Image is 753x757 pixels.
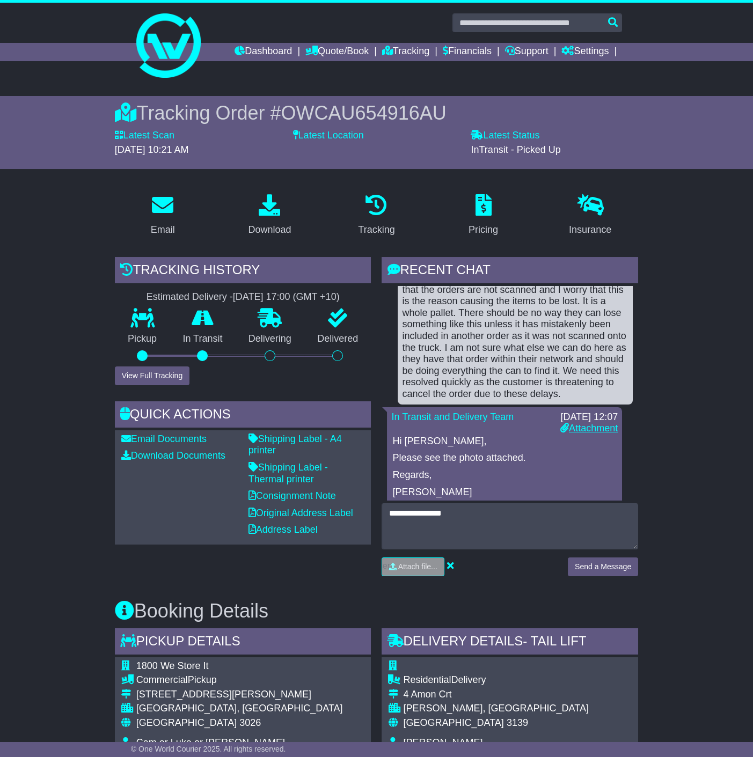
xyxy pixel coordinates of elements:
p: Please see the photo attached. [392,452,617,464]
a: Email Documents [121,433,207,444]
button: View Full Tracking [115,366,189,385]
span: 3026 [239,717,261,728]
a: Tracking [382,43,429,61]
a: Attachment [560,423,618,433]
div: Pickup [136,674,343,686]
a: Support [505,43,549,61]
p: Pickup [115,333,170,345]
a: Shipping Label - A4 printer [248,433,342,456]
p: Delivered [304,333,371,345]
a: Address Label [248,524,318,535]
span: Commercial [136,674,188,685]
span: - Tail Lift [523,634,586,648]
span: [DATE] 10:21 AM [115,144,189,155]
span: Cam or Luke or [PERSON_NAME] [136,737,285,748]
a: Download [241,190,298,241]
a: Download Documents [121,450,225,461]
div: Delivery Details [382,628,638,657]
span: [GEOGRAPHIC_DATA] [403,717,503,728]
div: [STREET_ADDRESS][PERSON_NAME] [136,689,343,701]
p: [PERSON_NAME] [392,487,617,498]
div: Pickup Details [115,628,371,657]
a: Consignment Note [248,490,336,501]
div: Email [151,223,175,237]
span: 3139 [507,717,528,728]
span: OWCAU654916AU [281,102,447,124]
span: [PERSON_NAME] [403,737,482,748]
div: Delivery [403,674,626,686]
span: © One World Courier 2025. All rights reserved. [131,745,286,753]
a: Original Address Label [248,508,353,518]
a: Settings [561,43,609,61]
p: In Transit [170,333,235,345]
a: Email [144,190,182,241]
label: Latest Scan [115,130,174,142]
span: 1800 We Store It [136,660,209,671]
div: Tracking Order # [115,101,638,124]
div: 4 Amon Crt [403,689,626,701]
div: Pricing [469,223,498,237]
span: [GEOGRAPHIC_DATA] [136,717,237,728]
div: [DATE] 12:07 [560,411,618,423]
div: Download [248,223,291,237]
p: Regards, [392,469,617,481]
p: Delivering [236,333,304,345]
a: Financials [443,43,492,61]
div: Tracking [358,223,394,237]
div: [GEOGRAPHIC_DATA], [GEOGRAPHIC_DATA] [136,703,343,715]
a: Pricing [462,190,505,241]
a: Quote/Book [305,43,369,61]
a: Shipping Label - Thermal printer [248,462,328,484]
h3: Booking Details [115,600,638,622]
div: Estimated Delivery - [115,291,371,303]
div: Tracking history [115,257,371,286]
a: Dashboard [235,43,292,61]
p: Hi [PERSON_NAME], [392,436,617,447]
a: In Transit and Delivery Team [391,411,514,422]
label: Latest Location [293,130,364,142]
label: Latest Status [471,130,539,142]
div: RECENT CHAT [382,257,638,286]
div: [DATE] 17:00 (GMT +10) [233,291,340,303]
span: Residential [403,674,451,685]
button: Send a Message [568,557,638,576]
a: Insurance [562,190,618,241]
span: InTransit - Picked Up [471,144,560,155]
div: [PERSON_NAME], [GEOGRAPHIC_DATA] [403,703,626,715]
div: That is part of the order. The order would not be sent out with just that carton. The courier pic... [402,192,628,400]
div: Quick Actions [115,401,371,430]
div: Insurance [569,223,611,237]
a: Tracking [351,190,401,241]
